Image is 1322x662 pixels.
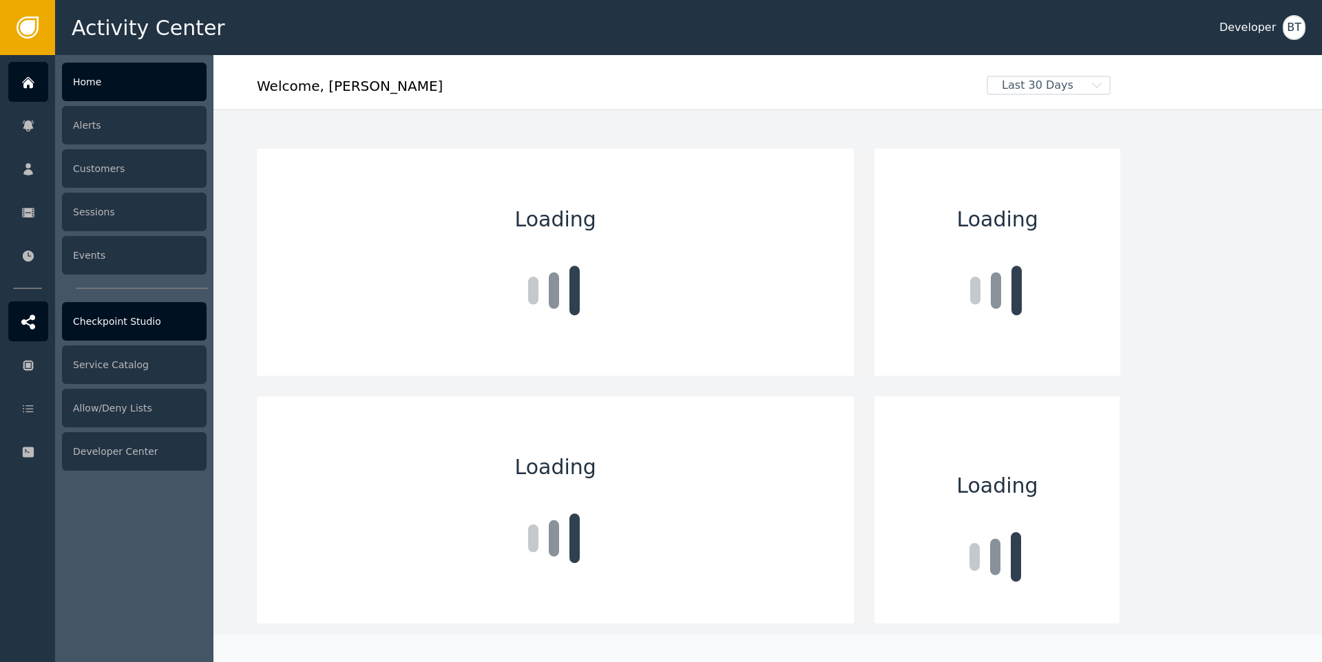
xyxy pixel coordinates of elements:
[62,302,207,341] div: Checkpoint Studio
[62,149,207,188] div: Customers
[62,193,207,231] div: Sessions
[957,204,1038,235] span: Loading
[8,105,207,145] a: Alerts
[62,236,207,275] div: Events
[977,76,1120,95] button: Last 30 Days
[8,301,207,341] a: Checkpoint Studio
[8,149,207,189] a: Customers
[515,204,596,235] span: Loading
[62,389,207,427] div: Allow/Deny Lists
[515,451,596,482] span: Loading
[8,62,207,102] a: Home
[1283,15,1305,40] button: BT
[8,388,207,428] a: Allow/Deny Lists
[8,192,207,232] a: Sessions
[257,76,977,106] div: Welcome , [PERSON_NAME]
[72,12,225,43] span: Activity Center
[988,77,1087,94] span: Last 30 Days
[62,432,207,471] div: Developer Center
[8,235,207,275] a: Events
[1219,19,1276,36] div: Developer
[62,345,207,384] div: Service Catalog
[8,431,207,471] a: Developer Center
[62,63,207,101] div: Home
[8,345,207,385] a: Service Catalog
[956,470,1038,501] span: Loading
[62,106,207,145] div: Alerts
